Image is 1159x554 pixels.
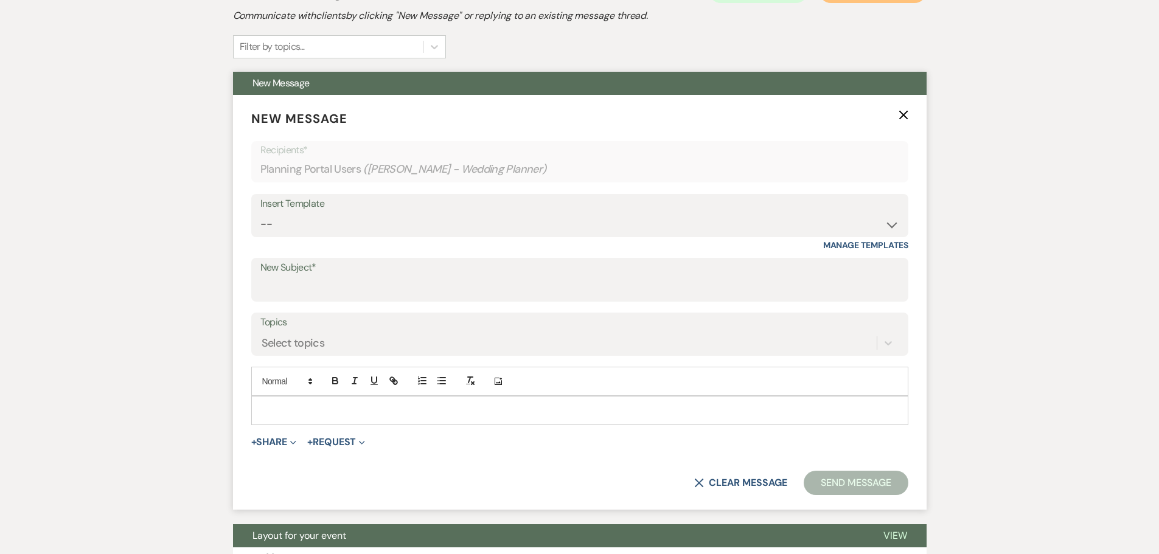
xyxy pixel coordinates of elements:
button: Share [251,437,297,447]
span: + [251,437,257,447]
button: Send Message [804,471,908,495]
label: New Subject* [260,259,899,277]
span: View [883,529,907,542]
p: Recipients* [260,142,899,158]
label: Topics [260,314,899,331]
button: View [864,524,927,547]
span: Layout for your event [252,529,346,542]
span: + [307,437,313,447]
button: Layout for your event [233,524,864,547]
div: Select topics [262,335,325,351]
span: New Message [252,77,310,89]
button: Clear message [694,478,787,488]
div: Planning Portal Users [260,158,899,181]
span: New Message [251,111,347,126]
div: Filter by topics... [240,40,305,54]
h2: Communicate with clients by clicking "New Message" or replying to an existing message thread. [233,9,927,23]
button: Request [307,437,365,447]
a: Manage Templates [823,240,908,251]
span: ( [PERSON_NAME] - Wedding Planner ) [363,161,547,178]
div: Insert Template [260,195,899,213]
